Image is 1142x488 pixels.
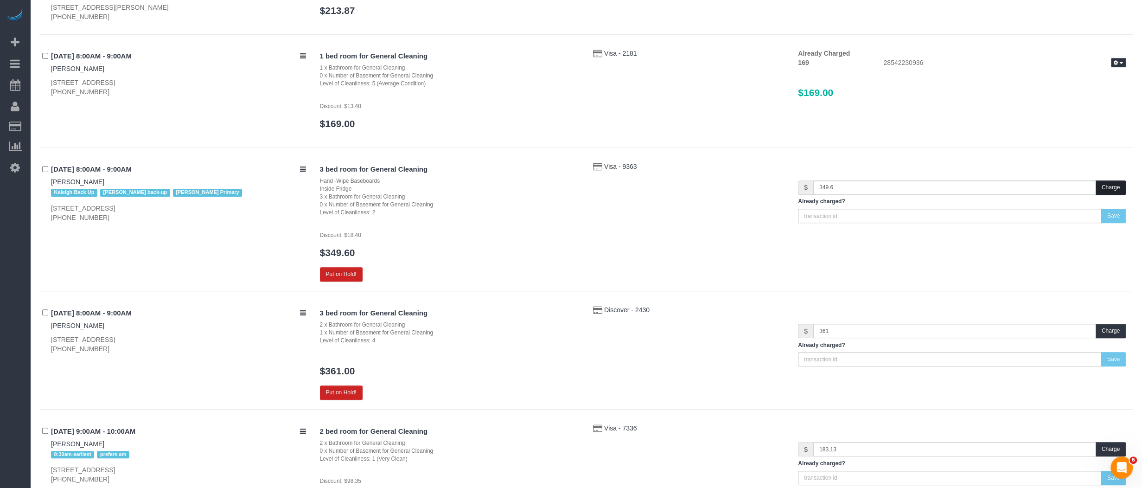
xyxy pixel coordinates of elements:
div: Level of Cleanliness: 2 [320,209,579,217]
a: [PERSON_NAME] [51,178,104,186]
div: Tags [51,449,306,461]
small: Discount: $98.35 [320,478,361,484]
a: Visa - 2181 [604,50,637,57]
div: Tags [51,186,306,199]
div: Level of Cleanliness: 5 (Average Condition) [320,80,579,88]
a: [PERSON_NAME] [51,440,104,448]
div: 0 x Number of Basement for General Cleaning [320,201,579,209]
div: 0 x Number of Basement for General Cleaning [320,447,579,455]
div: [STREET_ADDRESS] [PHONE_NUMBER] [51,204,306,222]
button: Charge [1096,324,1126,338]
small: Discount: $18.40 [320,232,361,238]
span: 8:30am-earliest [51,451,94,458]
div: Hand -Wipe Baseboards [320,177,579,185]
h5: Already charged? [798,342,1126,348]
a: Visa - 9363 [604,163,637,170]
h5: Already charged? [798,199,1126,205]
button: Put on Hold! [320,267,363,282]
h4: [DATE] 9:00AM - 10:00AM [51,428,306,436]
button: Put on Hold! [320,385,363,400]
div: 1 x Number of Basement for General Cleaning [320,329,579,337]
div: Level of Cleanliness: 4 [320,337,579,345]
div: [STREET_ADDRESS] [PHONE_NUMBER] [51,335,306,353]
strong: Already Charged [798,50,850,57]
h4: [DATE] 8:00AM - 9:00AM [51,309,306,317]
h4: [DATE] 8:00AM - 9:00AM [51,52,306,60]
span: $ [798,324,813,338]
iframe: Intercom live chat [1110,456,1133,479]
span: 6 [1129,456,1137,464]
div: [STREET_ADDRESS][PERSON_NAME] [PHONE_NUMBER] [51,3,306,21]
span: [PERSON_NAME] Primary [173,189,242,196]
div: 2 x Bathroom for General Cleaning [320,321,579,329]
span: Kaleigh Back Up [51,189,97,196]
div: 1 x Bathroom for General Cleaning [320,64,579,72]
a: $349.60 [320,247,355,258]
div: 3 x Bathroom for General Cleaning [320,193,579,201]
a: $361.00 [320,366,355,376]
div: 2 x Bathroom for General Cleaning [320,439,579,447]
h4: 2 bed room for General Cleaning [320,428,579,436]
div: 28542230936 [876,58,1133,69]
div: Inside Fridge [320,185,579,193]
a: $213.87 [320,5,355,16]
small: Discount: $13.40 [320,103,361,109]
span: $ [798,180,813,195]
span: prefers am [97,451,129,458]
button: Charge [1096,180,1126,195]
h4: 3 bed room for General Cleaning [320,166,579,173]
strong: 169 [798,59,809,66]
h4: 3 bed room for General Cleaning [320,309,579,317]
input: transaction id [798,471,1102,485]
span: $ [798,442,813,456]
h5: Already charged? [798,461,1126,467]
div: 0 x Number of Basement for General Cleaning [320,72,579,80]
span: [PERSON_NAME] back-up [100,189,170,196]
a: $169.00 [320,118,355,129]
a: [PERSON_NAME] [51,65,104,72]
h4: [DATE] 8:00AM - 9:00AM [51,166,306,173]
input: transaction id [798,352,1102,366]
input: transaction id [798,209,1102,223]
a: [PERSON_NAME] [51,322,104,329]
button: Charge [1096,442,1126,456]
a: Visa - 7336 [604,424,637,432]
div: [STREET_ADDRESS] [PHONE_NUMBER] [51,78,306,96]
h4: 1 bed room for General Cleaning [320,52,579,60]
img: Automaid Logo [6,9,24,22]
div: Level of Cleanliness: 1 (Very Clean) [320,455,579,463]
div: [STREET_ADDRESS] [PHONE_NUMBER] [51,465,306,484]
span: $169.00 [798,87,833,98]
a: Discover - 2430 [604,306,650,314]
